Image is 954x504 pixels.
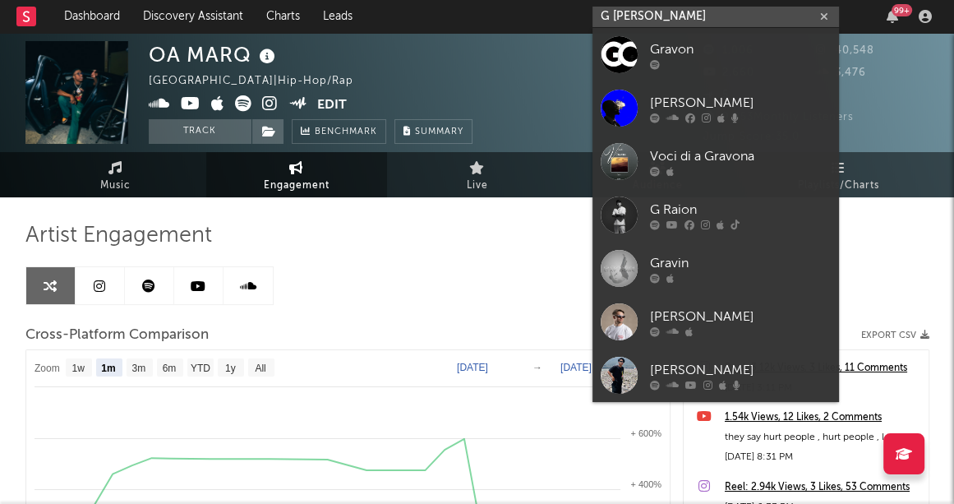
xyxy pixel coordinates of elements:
[592,349,839,402] a: [PERSON_NAME]
[887,10,898,23] button: 99+
[100,176,131,196] span: Music
[816,67,866,78] span: 3,476
[317,95,347,116] button: Edit
[592,7,839,27] input: Search for artists
[650,360,831,380] div: [PERSON_NAME]
[892,4,912,16] div: 99 +
[703,112,854,123] span: 9,853 Monthly Listeners
[592,242,839,295] a: Gravin
[592,81,839,135] a: [PERSON_NAME]
[592,295,839,349] a: [PERSON_NAME]
[650,146,831,166] div: Voci di a Gravona
[71,363,85,374] text: 1w
[650,253,831,273] div: Gravin
[861,331,929,340] button: Export CSV
[568,152,749,197] a: Audience
[725,478,920,497] a: Reel: 2.94k Views, 3 Likes, 53 Comments
[225,363,236,374] text: 1y
[206,152,387,197] a: Engagement
[25,326,209,345] span: Cross-Platform Comparison
[532,362,542,373] text: →
[35,363,60,374] text: Zoom
[650,93,831,113] div: [PERSON_NAME]
[592,135,839,188] a: Voci di a Gravona
[394,119,472,144] button: Summary
[162,363,176,374] text: 6m
[131,363,145,374] text: 3m
[315,123,377,142] span: Benchmark
[25,226,212,246] span: Artist Engagement
[592,188,839,242] a: G Raion
[650,39,831,59] div: Gravon
[725,428,920,447] div: they say hurt people , hurt people , I rather be alone instead ..
[457,362,488,373] text: [DATE]
[255,363,265,374] text: All
[190,363,210,374] text: YTD
[816,45,874,56] span: 40,548
[25,152,206,197] a: Music
[630,479,661,489] text: + 400%
[592,28,839,81] a: Gravon
[650,307,831,326] div: [PERSON_NAME]
[560,362,592,373] text: [DATE]
[149,41,279,68] div: OA MARQ
[387,152,568,197] a: Live
[264,176,330,196] span: Engagement
[149,119,251,144] button: Track
[725,408,920,428] a: 1.54k Views, 12 Likes, 2 Comments
[630,428,661,438] text: + 600%
[725,378,920,398] div: [DATE] 3:11 PM
[101,363,115,374] text: 1m
[725,447,920,467] div: [DATE] 8:31 PM
[650,200,831,220] div: G Raion
[292,119,386,144] a: Benchmark
[725,358,920,378] a: Reel: 3.12k Views, 3 Likes, 11 Comments
[149,72,372,91] div: [GEOGRAPHIC_DATA] | Hip-Hop/Rap
[415,127,463,136] span: Summary
[467,176,488,196] span: Live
